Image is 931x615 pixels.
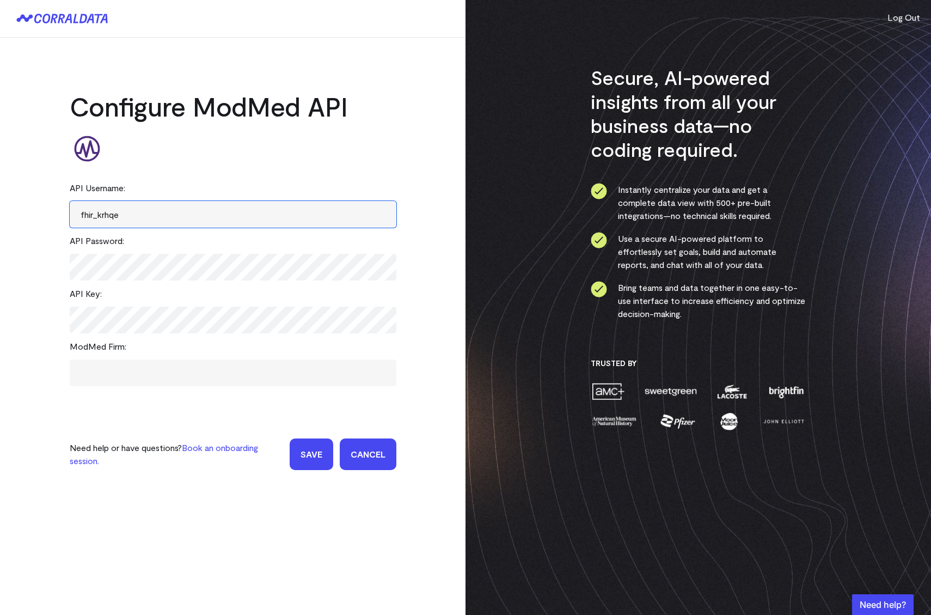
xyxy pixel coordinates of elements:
[659,412,697,431] img: pfizer-e137f5fc.png
[340,439,396,470] a: Cancel
[644,382,698,401] img: sweetgreen-1d1fb32c.png
[591,382,626,401] img: amc-0b11a8f1.png
[70,228,396,254] div: API Password:
[591,412,638,431] img: amnh-5afada46.png
[591,232,806,271] li: Use a secure AI-powered platform to effortlessly set goals, build and automate reports, and chat ...
[591,65,806,161] h3: Secure, AI-powered insights from all your business data—no coding required.
[70,90,396,123] h2: Configure ModMed API
[591,281,607,297] img: ico-check-circle-4b19435c.svg
[70,131,105,166] img: modmed-7d586e5d.svg
[591,183,806,222] li: Instantly centralize your data and get a complete data view with 500+ pre-built integrations—no t...
[70,333,396,360] div: ModMed Firm:
[591,358,806,368] h3: Trusted By
[70,441,283,467] p: Need help or have questions?
[767,382,806,401] img: brightfin-a251e171.png
[718,412,740,431] img: moon-juice-c312e729.png
[591,232,607,248] img: ico-check-circle-4b19435c.svg
[70,175,396,201] div: API Username:
[70,281,396,307] div: API Key:
[591,183,607,199] img: ico-check-circle-4b19435c.svg
[591,281,806,320] li: Bring teams and data together in one easy-to-use interface to increase efficiency and optimize de...
[887,11,920,24] button: Log Out
[762,412,806,431] img: john-elliott-25751c40.png
[716,382,748,401] img: lacoste-7a6b0538.png
[290,439,333,470] input: Save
